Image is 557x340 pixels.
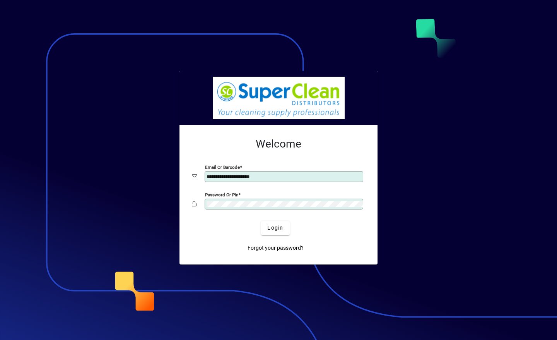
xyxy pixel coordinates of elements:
h2: Welcome [192,137,365,151]
a: Forgot your password? [244,241,307,255]
span: Login [267,224,283,232]
button: Login [261,221,289,235]
mat-label: Password or Pin [205,192,238,197]
mat-label: Email or Barcode [205,164,240,170]
span: Forgot your password? [248,244,304,252]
